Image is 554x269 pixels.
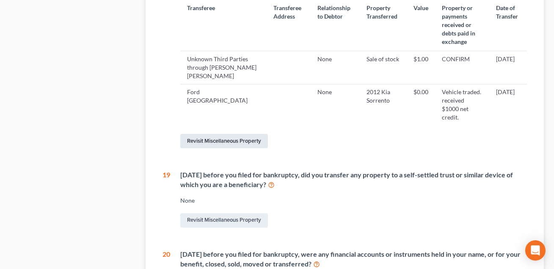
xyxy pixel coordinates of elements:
[489,84,527,125] td: [DATE]
[360,51,407,84] td: Sale of stock
[180,250,527,269] div: [DATE] before you filed for bankruptcy, were any financial accounts or instruments held in your n...
[435,51,489,84] td: CONFIRM
[180,134,268,148] a: Revisit Miscellaneous Property
[180,170,527,190] div: [DATE] before you filed for bankruptcy, did you transfer any property to a self-settled trust or ...
[163,170,170,229] div: 19
[407,51,435,84] td: $1.00
[435,84,489,125] td: Vehicle traded. received $1000 net credit.
[489,51,527,84] td: [DATE]
[311,84,360,125] td: None
[525,240,546,261] div: Open Intercom Messenger
[311,51,360,84] td: None
[180,196,527,205] div: None
[180,84,267,125] td: Ford [GEOGRAPHIC_DATA]
[360,84,407,125] td: 2012 Kia Sorrento
[407,84,435,125] td: $0.00
[180,51,267,84] td: Unknown Third Parties through [PERSON_NAME] [PERSON_NAME]
[180,213,268,228] a: Revisit Miscellaneous Property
